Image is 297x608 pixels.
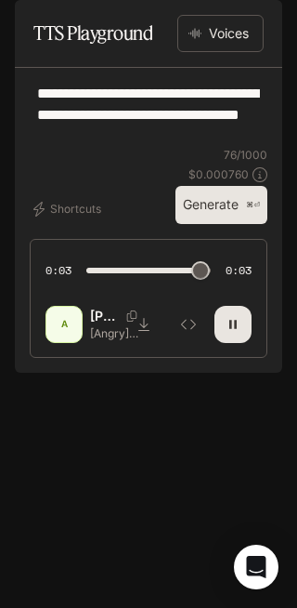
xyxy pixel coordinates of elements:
p: [PERSON_NAME] [90,307,119,325]
span: 0:03 [45,261,71,280]
button: Inspect [170,306,207,343]
span: 0:03 [226,261,252,280]
p: $ 0.000760 [188,166,249,182]
button: Generate⌘⏎ [175,186,267,224]
h1: TTS Playground [33,15,152,52]
button: Shortcuts [30,194,109,224]
button: Download audio [125,306,162,343]
button: open drawer [14,9,47,43]
p: ⌘⏎ [246,200,260,211]
div: Open Intercom Messenger [234,545,278,589]
p: 76 / 1000 [224,147,267,163]
div: A [49,310,79,339]
p: [Angry] well. It looks like the Warship Battle is on the sea water this way! [90,325,148,341]
button: Voices [177,15,264,52]
button: Copy Voice ID [119,311,145,322]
